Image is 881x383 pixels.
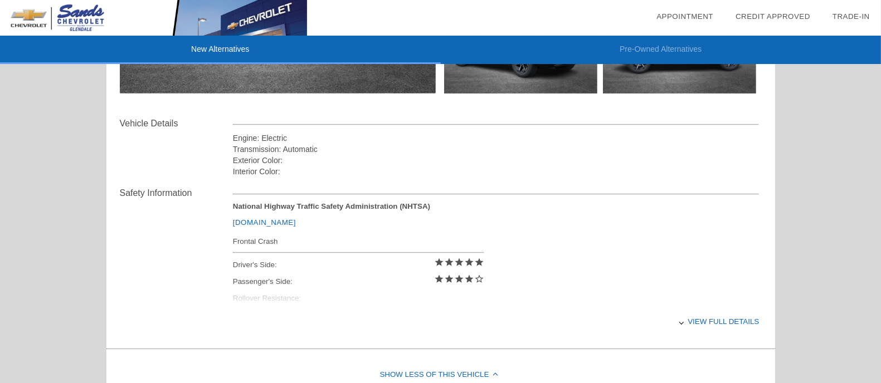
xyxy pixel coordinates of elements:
i: star [434,257,444,267]
div: Driver's Side: [233,257,484,273]
div: Passenger's Side: [233,273,484,290]
a: Trade-In [833,12,870,21]
i: star [454,257,464,267]
i: star [434,274,444,284]
i: star_border [474,274,484,284]
div: Engine: Electric [233,132,760,144]
i: star [454,274,464,284]
i: star [464,274,474,284]
div: Vehicle Details [120,117,233,130]
strong: National Highway Traffic Safety Administration (NHTSA) [233,202,430,210]
div: View full details [233,308,760,335]
a: Appointment [656,12,713,21]
div: Safety Information [120,186,233,200]
div: Frontal Crash [233,234,484,248]
a: Credit Approved [736,12,810,21]
div: Transmission: Automatic [233,144,760,155]
i: star [444,274,454,284]
i: star [464,257,474,267]
i: star [474,257,484,267]
i: star [444,257,454,267]
div: Interior Color: [233,166,760,177]
a: [DOMAIN_NAME] [233,218,296,227]
div: Exterior Color: [233,155,760,166]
